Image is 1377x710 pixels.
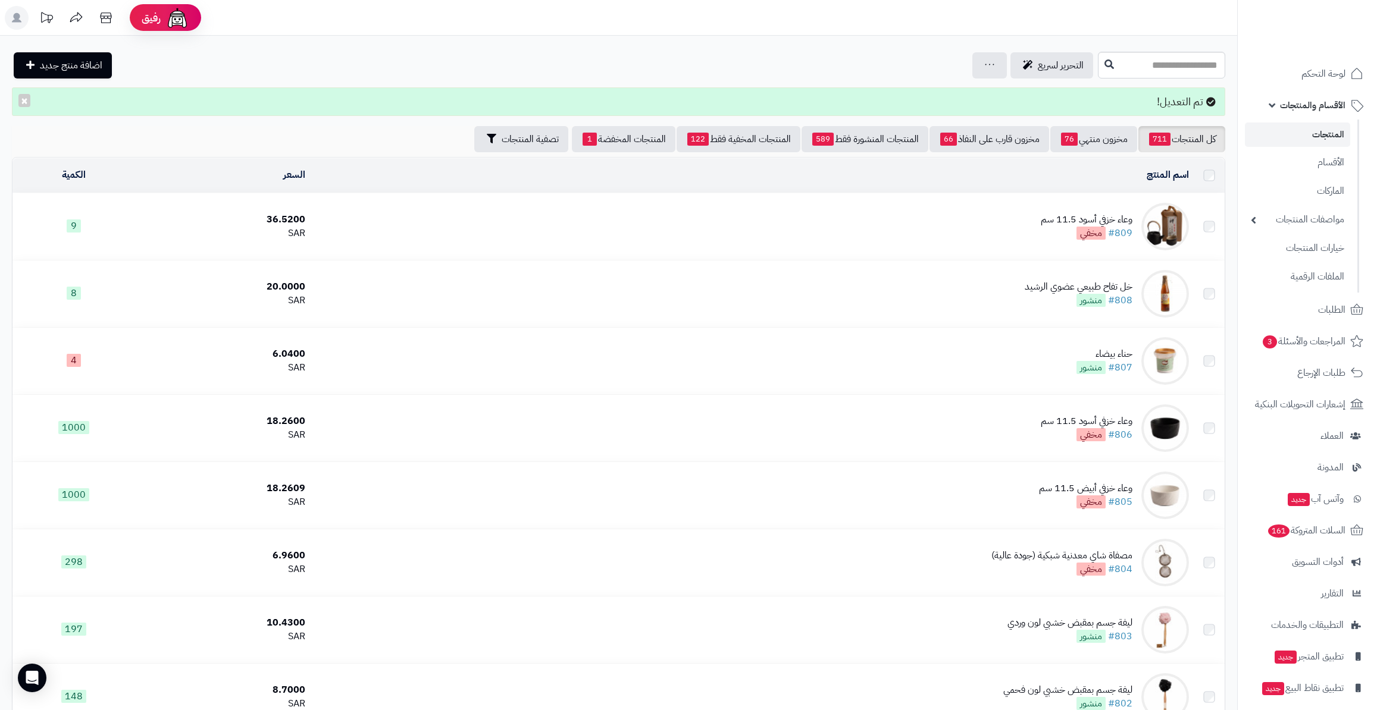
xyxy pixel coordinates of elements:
[1263,335,1277,348] span: 3
[1108,428,1132,442] a: #806
[140,482,305,495] div: 18.2609
[1025,280,1132,294] div: خل تفاح طبيعي عضوي الرشيد
[1141,270,1189,318] img: خل تفاح طبيعي عضوي الرشيد
[140,414,305,428] div: 18.2600
[140,630,305,643] div: SAR
[140,213,305,227] div: 36.5200
[1245,422,1370,450] a: العملاء
[67,219,81,233] span: 9
[1138,126,1225,152] a: كل المنتجات711
[1245,235,1350,261] a: خيارات المنتجات
[1262,682,1284,695] span: جديد
[61,555,86,568] span: 298
[1041,213,1132,227] div: وعاء خزفي أسود 11.5 سم
[1297,365,1345,381] span: طلبات الإرجاع
[677,126,800,152] a: المنتجات المخفية فقط122
[1108,293,1132,307] a: #808
[1245,579,1370,608] a: التقارير
[142,11,161,25] span: رفيق
[1267,522,1345,539] span: السلات المتروكة
[1141,472,1189,519] img: وعاء خزفي أبيض 11.5 سم
[1061,133,1078,146] span: 76
[1007,616,1132,630] div: ليفة جسم بمقبض خشبي لون وردي
[1141,203,1189,250] img: وعاء خزفي أسود 11.5 سم
[140,227,305,240] div: SAR
[1050,126,1137,152] a: مخزون منتهي76
[140,361,305,375] div: SAR
[1245,207,1350,233] a: مواصفات المنتجات
[1141,337,1189,385] img: حناء بيضاء
[58,488,89,501] span: 1000
[283,168,305,182] a: السعر
[165,6,189,30] img: ai-face.png
[1149,133,1171,146] span: 711
[1287,491,1344,507] span: وآتس آب
[572,126,675,152] a: المنتجات المخفضة1
[687,133,709,146] span: 122
[1245,296,1370,324] a: الطلبات
[58,421,89,434] span: 1000
[18,94,30,107] button: ×
[1076,347,1132,361] div: حناء بيضاء
[1321,585,1344,602] span: التقارير
[1261,680,1344,696] span: تطبيق نقاط البيع
[140,563,305,576] div: SAR
[1245,390,1370,419] a: إشعارات التحويلات البنكية
[140,549,305,563] div: 6.9600
[12,87,1225,116] div: تم التعديل!
[18,664,46,692] div: Open Intercom Messenger
[40,58,102,73] span: اضافة منتج جديد
[1318,301,1345,318] span: الطلبات
[1255,396,1345,413] span: إشعارات التحويلات البنكية
[802,126,928,152] a: المنتجات المنشورة فقط589
[1141,404,1189,452] img: وعاء خزفي أسود 11.5 سم
[67,354,81,367] span: 4
[1041,414,1132,428] div: وعاء خزفي أسود 11.5 سم
[474,126,568,152] button: تصفية المنتجات
[1268,524,1290,538] span: 161
[1245,59,1370,88] a: لوحة التحكم
[502,132,559,146] span: تصفية المنتجات
[61,690,86,703] span: 148
[1317,459,1344,476] span: المدونة
[1280,97,1345,114] span: الأقسام والمنتجات
[1245,674,1370,702] a: تطبيق نقاط البيعجديد
[1245,611,1370,639] a: التطبيقات والخدمات
[1245,548,1370,576] a: أدوات التسويق
[140,347,305,361] div: 6.0400
[930,126,1049,152] a: مخزون قارب على النفاذ66
[1245,178,1350,204] a: الماركات
[67,287,81,300] span: 8
[1108,226,1132,240] a: #809
[1010,52,1093,78] a: التحرير لسريع
[1076,294,1106,307] span: منشور
[1292,554,1344,570] span: أدوات التسويق
[1271,617,1344,633] span: التطبيقات والخدمات
[1003,683,1132,697] div: ليفة جسم بمقبض خشبي لون فحمي
[1245,122,1350,147] a: المنتجات
[1141,539,1189,586] img: مصفاة شاي معدنية شبكية (جودة عالية)
[1039,482,1132,495] div: وعاء خزفي أبيض 11.5 سم
[140,616,305,630] div: 10.4300
[1288,493,1310,506] span: جديد
[991,549,1132,563] div: مصفاة شاي معدنية شبكية (جودة عالية)
[32,6,61,33] a: تحديثات المنصة
[1273,648,1344,665] span: تطبيق المتجر
[140,428,305,442] div: SAR
[1301,65,1345,82] span: لوحة التحكم
[1245,642,1370,671] a: تطبيق المتجرجديد
[14,52,112,78] a: اضافة منتج جديد
[1076,227,1106,240] span: مخفي
[1076,495,1106,508] span: مخفي
[1076,563,1106,576] span: مخفي
[1245,264,1350,290] a: الملفات الرقمية
[1245,359,1370,387] a: طلبات الإرجاع
[1245,453,1370,482] a: المدونة
[583,133,597,146] span: 1
[1262,333,1345,350] span: المراجعات والأسئلة
[1141,606,1189,654] img: ليفة جسم بمقبض خشبي لون وردي
[1275,651,1297,664] span: جديد
[1076,428,1106,441] span: مخفي
[1245,150,1350,175] a: الأقسام
[1038,58,1084,73] span: التحرير لسريع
